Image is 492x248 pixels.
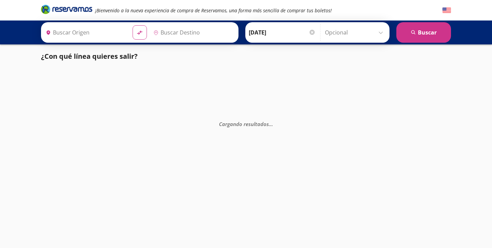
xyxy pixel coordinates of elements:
[43,24,127,41] input: Buscar Origen
[41,4,92,16] a: Brand Logo
[95,7,332,14] em: ¡Bienvenido a la nueva experiencia de compra de Reservamos, una forma más sencilla de comprar tus...
[442,6,451,15] button: English
[270,121,272,127] span: .
[41,51,138,61] p: ¿Con qué línea quieres salir?
[41,4,92,14] i: Brand Logo
[249,24,316,41] input: Elegir Fecha
[269,121,270,127] span: .
[272,121,273,127] span: .
[151,24,235,41] input: Buscar Destino
[219,121,273,127] em: Cargando resultados
[325,24,386,41] input: Opcional
[396,22,451,43] button: Buscar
